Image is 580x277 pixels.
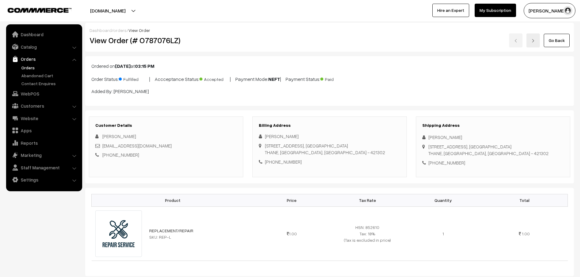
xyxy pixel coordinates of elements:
img: user [563,6,572,15]
span: Accepted [199,74,230,82]
p: Ordered on at [91,62,568,70]
span: 1.00 [287,231,297,236]
a: Orders [8,54,80,64]
b: 03:15 PM [135,63,154,69]
b: [DATE] [115,63,131,69]
div: [PHONE_NUMBER] [422,159,564,166]
div: [STREET_ADDRESS], [GEOGRAPHIC_DATA] THANE, [GEOGRAPHIC_DATA], [GEOGRAPHIC_DATA] - 421302 [428,143,549,157]
a: Customers [8,100,80,111]
a: [EMAIL_ADDRESS][DOMAIN_NAME] [102,143,172,148]
a: Marketing [8,150,80,161]
th: Total [481,194,568,206]
span: Paid [320,74,351,82]
th: Quantity [405,194,481,206]
span: View Order [128,28,150,33]
a: REPLACEMENT/REPAIR [149,228,193,233]
th: Tax Rate [329,194,405,206]
a: Staff Management [8,162,80,173]
p: Order Status: | Accceptance Status: | Payment Mode: | Payment Status: [91,74,568,83]
div: [PHONE_NUMBER] [259,158,400,165]
a: Abandoned Cart [20,72,80,79]
img: COMMMERCE [8,8,72,12]
h3: Customer Details [95,123,237,128]
h3: Billing Address [259,123,400,128]
a: Hire an Expert [432,4,469,17]
span: HSN: 852610 Tax: 18% (Tax is excluded in price) [344,225,391,243]
a: Catalog [8,41,80,52]
span: 1 [442,231,444,236]
a: [PHONE_NUMBER] [102,152,139,158]
img: right-arrow.png [531,39,535,43]
a: Reports [8,137,80,148]
a: Go Back [544,34,570,47]
p: Added By: [PERSON_NAME] [91,88,568,95]
h3: Shipping Address [422,123,564,128]
a: Orders [20,64,80,71]
a: Apps [8,125,80,136]
h2: View Order (# O787076LZ) [90,36,244,45]
a: orders [113,28,127,33]
button: [DOMAIN_NAME] [69,3,147,18]
a: Settings [8,174,80,185]
a: Contact Enquires [20,80,80,87]
a: Dashboard [90,28,112,33]
th: Price [254,194,330,206]
a: WebPOS [8,88,80,99]
a: COMMMERCE [8,6,61,13]
div: [PERSON_NAME] [422,134,564,141]
button: [PERSON_NAME] [524,3,575,18]
span: [PERSON_NAME] [102,133,136,139]
th: Product [92,194,254,206]
img: repair-service-flat-logo-design-vector.jpg [95,210,142,257]
div: SKU: REP-L [149,234,250,240]
a: My Subscription [475,4,516,17]
div: / / [90,27,570,33]
a: Website [8,113,80,124]
a: Dashboard [8,29,80,40]
b: NEFT [268,76,280,82]
div: [STREET_ADDRESS], [GEOGRAPHIC_DATA] THANE, [GEOGRAPHIC_DATA], [GEOGRAPHIC_DATA] - 421302 [265,142,385,156]
span: 1.00 [522,231,530,236]
span: Fulfilled [119,74,149,82]
div: [PERSON_NAME] [259,133,400,140]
